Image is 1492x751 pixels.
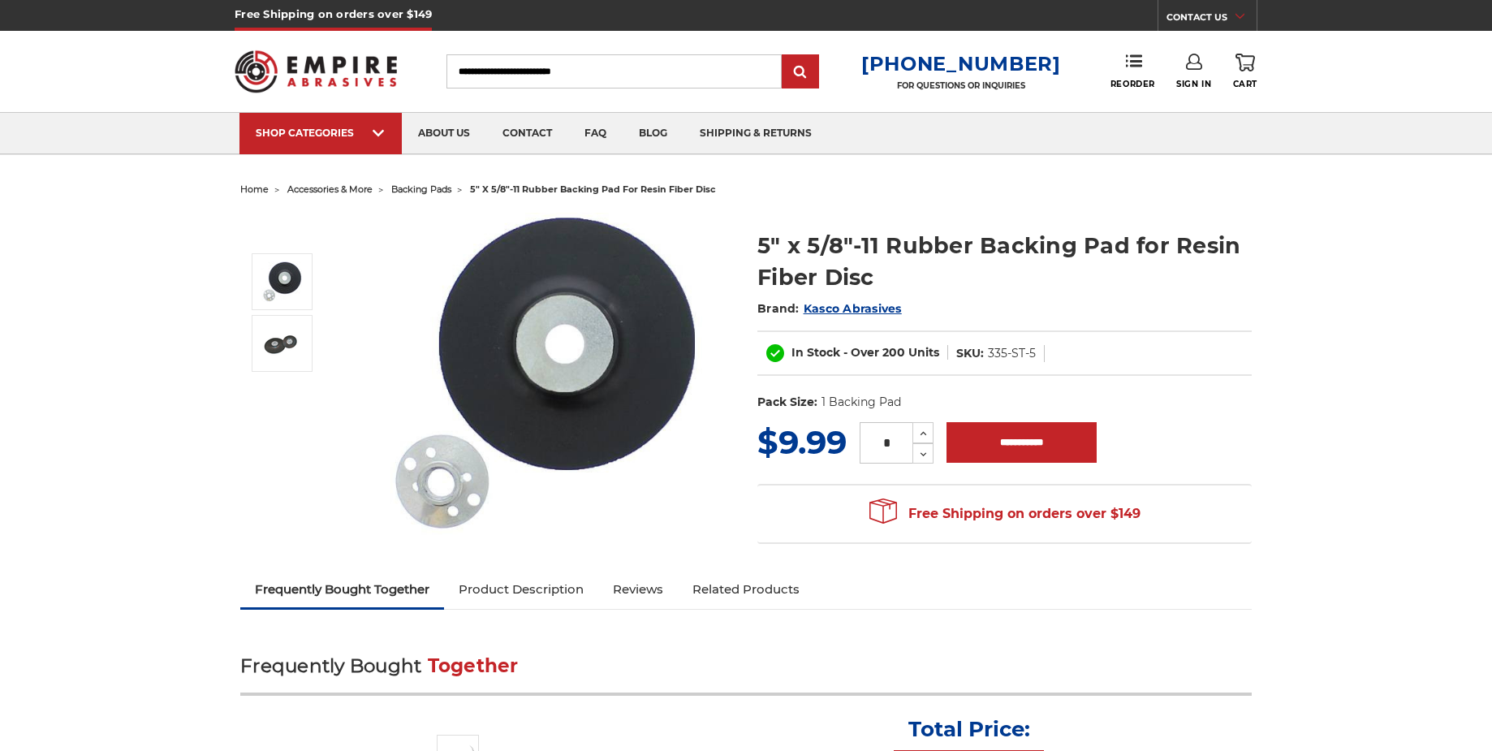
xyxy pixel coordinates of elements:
p: Total Price: [908,716,1030,742]
a: Related Products [678,572,814,607]
h1: 5" x 5/8"-11 Rubber Backing Pad for Resin Fiber Disc [757,230,1252,293]
span: In Stock [791,345,840,360]
input: Submit [784,56,817,88]
a: accessories & more [287,183,373,195]
span: Free Shipping on orders over $149 [869,498,1141,530]
span: Together [428,654,519,677]
a: Reviews [598,572,678,607]
div: SHOP CATEGORIES [256,127,386,139]
a: Kasco Abrasives [804,301,902,316]
span: 200 [882,345,905,360]
dt: Pack Size: [757,394,817,411]
a: home [240,183,269,195]
a: Product Description [444,572,598,607]
a: shipping & returns [683,113,828,154]
dd: 1 Backing Pad [821,394,901,411]
a: CONTACT US [1166,8,1257,31]
p: FOR QUESTIONS OR INQUIRIES [861,80,1061,91]
dd: 335-ST-5 [988,345,1036,362]
a: backing pads [391,183,451,195]
a: Frequently Bought Together [240,572,444,607]
span: Frequently Bought [240,654,421,677]
img: 5 Inch Backing Pad for resin fiber disc with 5/8"-11 locking nut rubber [380,213,705,537]
span: 5" x 5/8"-11 rubber backing pad for resin fiber disc [470,183,716,195]
span: Reorder [1110,79,1155,89]
span: Sign In [1176,79,1211,89]
span: Brand: [757,301,800,316]
a: [PHONE_NUMBER] [861,52,1061,76]
span: Cart [1233,79,1257,89]
span: - Over [843,345,879,360]
a: about us [402,113,486,154]
dt: SKU: [956,345,984,362]
span: Units [908,345,939,360]
a: faq [568,113,623,154]
span: $9.99 [757,422,847,462]
a: contact [486,113,568,154]
img: Empire Abrasives [235,40,397,103]
img: rubber backing pad for rfd [261,323,302,364]
a: Cart [1233,54,1257,89]
img: 5 Inch Backing Pad for resin fiber disc with 5/8"-11 locking nut rubber [261,261,302,302]
a: blog [623,113,683,154]
a: Reorder [1110,54,1155,88]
